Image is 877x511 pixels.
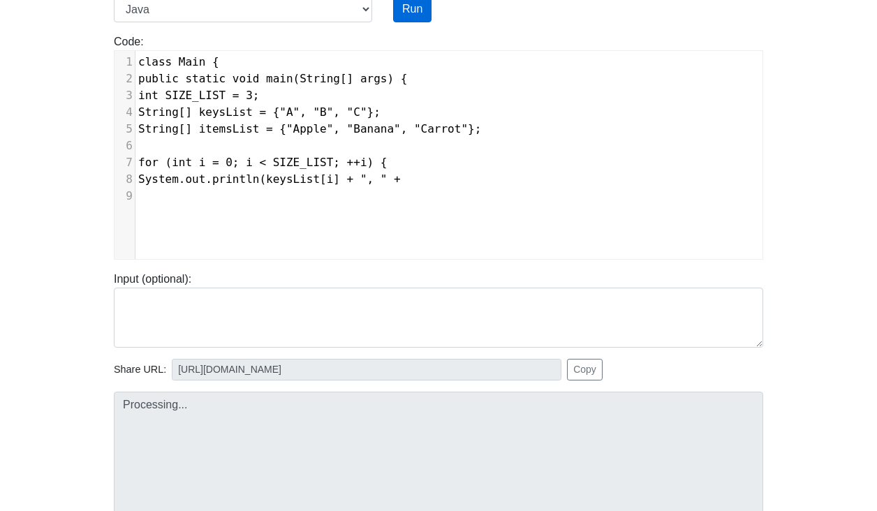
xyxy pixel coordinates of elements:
[115,171,135,188] div: 8
[138,55,219,68] span: class Main {
[115,54,135,71] div: 1
[138,89,259,102] span: int SIZE_LIST = 3;
[103,34,774,260] div: Code:
[172,359,561,380] input: No share available yet
[103,271,774,348] div: Input (optional):
[115,121,135,138] div: 5
[115,138,135,154] div: 6
[114,362,166,378] span: Share URL:
[138,172,401,186] span: System.out.println(keysList[i] + ", " +
[138,72,407,85] span: public static void main(String[] args) {
[138,122,481,135] span: String[] itemsList = {"Apple", "Banana", "Carrot"};
[115,87,135,104] div: 3
[138,105,381,119] span: String[] keysList = {"A", "B", "C"};
[138,156,388,169] span: for (int i = 0; i < SIZE_LIST; ++i) {
[115,154,135,171] div: 7
[567,359,603,380] button: Copy
[115,188,135,205] div: 9
[115,71,135,87] div: 2
[115,104,135,121] div: 4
